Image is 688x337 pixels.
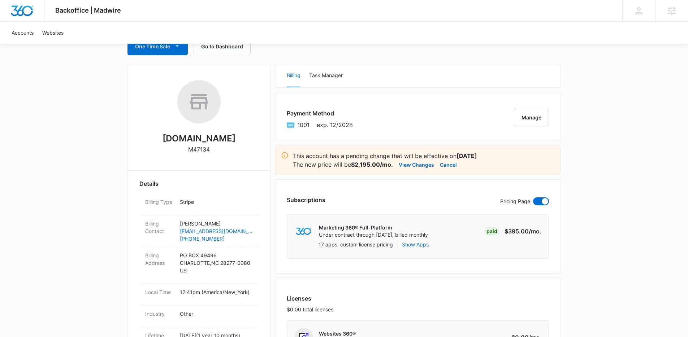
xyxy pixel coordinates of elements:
[139,215,259,247] div: Billing Contact[PERSON_NAME][EMAIL_ADDRESS][DOMAIN_NAME][PHONE_NUMBER]
[529,228,541,235] span: /mo.
[297,121,310,129] span: American Express ending with
[505,227,541,236] p: $395.00
[139,284,259,306] div: Local Time12:41pm (America/New_York)
[500,197,530,205] p: Pricing Page
[180,198,253,206] p: Stripe
[309,64,343,87] button: Task Manager
[287,306,333,313] p: $0.00 total licenses
[484,227,499,236] div: Paid
[456,152,477,159] strong: [DATE]
[139,306,259,327] div: IndustryOther
[127,38,188,55] button: One Time Sale
[440,160,457,169] button: Cancel
[402,241,429,248] button: Show Apps
[351,161,393,168] strong: $2,195.00/mo.
[38,22,68,44] a: Websites
[180,227,253,235] a: [EMAIL_ADDRESS][DOMAIN_NAME]
[163,132,235,145] h2: [DOMAIN_NAME]
[287,196,325,204] h3: Subscriptions
[180,235,253,242] a: [PHONE_NUMBER]
[145,288,174,296] dt: Local Time
[399,160,434,169] button: View Changes
[180,288,253,296] p: 12:41pm ( America/New_York )
[317,121,353,129] span: exp. 12/2028
[180,220,253,227] p: [PERSON_NAME]
[139,247,259,284] div: Billing AddressPO BOX 49496CHARLOTTE,NC 28277-0080US
[180,310,253,318] p: Other
[514,109,549,126] button: Manage
[145,251,174,267] dt: Billing Address
[139,179,159,188] span: Details
[55,6,121,14] span: Backoffice | Madwire
[145,198,174,206] dt: Billing Type
[287,64,300,87] button: Billing
[7,22,38,44] a: Accounts
[319,241,393,248] p: 17 apps, custom license pricing
[319,231,428,238] p: Under contract through [DATE], billed monthly
[139,194,259,215] div: Billing TypeStripe
[287,109,353,118] h3: Payment Method
[319,224,428,231] p: Marketing 360® Full-Platform
[293,160,393,169] p: The new price will be
[293,152,555,160] p: This account has a pending change that will be effective on
[145,220,174,235] dt: Billing Contact
[145,310,174,318] dt: Industry
[287,294,333,303] h3: Licenses
[296,228,311,235] img: marketing360Logo
[180,251,253,274] p: PO BOX 49496 CHARLOTTE , NC 28277-0080 US
[188,145,210,154] p: M47134
[194,38,251,55] button: Go to Dashboard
